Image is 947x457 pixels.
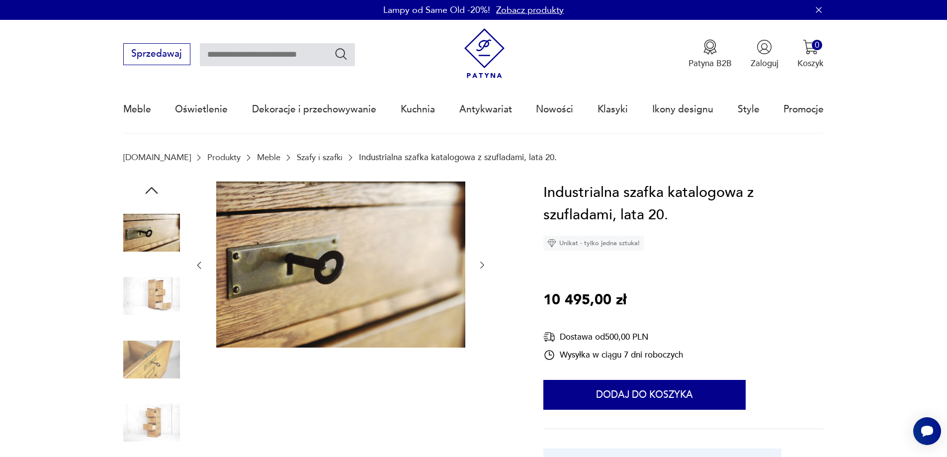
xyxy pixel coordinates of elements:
a: Zobacz produkty [496,4,564,16]
button: Zaloguj [751,39,778,69]
button: Sprzedawaj [123,43,190,65]
p: Lampy od Same Old -20%! [383,4,490,16]
a: [DOMAIN_NAME] [123,153,191,162]
img: Zdjęcie produktu Industrialna szafka katalogowa z szufladami, lata 20. [123,268,180,324]
button: Szukaj [334,47,348,61]
a: Produkty [207,153,241,162]
button: 0Koszyk [797,39,824,69]
a: Promocje [783,87,824,132]
p: Zaloguj [751,58,778,69]
div: Wysyłka w ciągu 7 dni roboczych [543,349,683,361]
a: Sprzedawaj [123,51,190,59]
p: Patyna B2B [689,58,732,69]
img: Ikona dostawy [543,331,555,343]
div: Unikat - tylko jedna sztuka! [543,236,644,251]
p: 10 495,00 zł [543,289,626,312]
a: Antykwariat [459,87,512,132]
a: Ikony designu [652,87,713,132]
img: Ikona koszyka [803,39,818,55]
img: Zdjęcie produktu Industrialna szafka katalogowa z szufladami, lata 20. [123,204,180,261]
a: Meble [257,153,280,162]
a: Nowości [536,87,573,132]
img: Zdjęcie produktu Industrialna szafka katalogowa z szufladami, lata 20. [123,331,180,388]
h1: Industrialna szafka katalogowa z szufladami, lata 20. [543,182,824,227]
a: Szafy i szafki [297,153,343,162]
p: Industrialna szafka katalogowa z szufladami, lata 20. [359,153,557,162]
a: Kuchnia [401,87,435,132]
iframe: Smartsupp widget button [913,417,941,445]
img: Zdjęcie produktu Industrialna szafka katalogowa z szufladami, lata 20. [216,182,465,348]
a: Style [738,87,760,132]
a: Meble [123,87,151,132]
div: 0 [812,40,822,50]
img: Ikonka użytkownika [757,39,772,55]
button: Patyna B2B [689,39,732,69]
a: Oświetlenie [175,87,228,132]
p: Koszyk [797,58,824,69]
img: Ikona medalu [702,39,718,55]
button: Dodaj do koszyka [543,380,746,410]
img: Zdjęcie produktu Industrialna szafka katalogowa z szufladami, lata 20. [123,394,180,451]
div: Dostawa od 500,00 PLN [543,331,683,343]
a: Klasyki [598,87,628,132]
img: Ikona diamentu [547,239,556,248]
a: Ikona medaluPatyna B2B [689,39,732,69]
img: Patyna - sklep z meblami i dekoracjami vintage [459,28,510,79]
a: Dekoracje i przechowywanie [252,87,376,132]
